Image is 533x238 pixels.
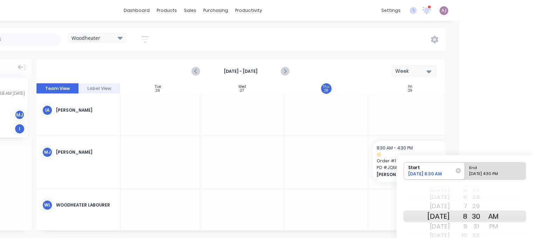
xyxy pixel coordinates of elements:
[467,162,518,171] div: End
[391,65,437,77] button: Week
[378,5,404,16] div: settings
[238,85,246,89] div: Wed
[467,171,518,180] div: [DATE] 4:30 PM
[450,201,467,212] div: 7
[42,147,53,157] div: MJ
[408,89,412,92] div: 29
[450,221,467,232] div: 9
[153,5,180,16] div: products
[450,210,467,222] div: 8
[450,193,467,202] div: 6
[71,34,100,42] span: Woodheater
[205,68,275,75] strong: [DATE] - [DATE]
[428,193,450,202] div: [DATE]
[377,171,437,178] span: [PERSON_NAME]
[467,193,485,202] div: 28
[200,5,232,16] div: purchasing
[78,83,121,94] button: Label View
[428,201,450,212] div: [DATE]
[156,89,160,92] div: 26
[324,89,328,92] div: 28
[406,162,457,171] div: Start
[467,210,485,222] div: 30
[467,188,485,194] div: 27
[14,124,25,134] div: I
[467,186,485,188] div: 26
[180,5,200,16] div: sales
[442,7,446,14] span: AJ
[408,85,412,89] div: Fri
[36,83,78,94] button: Team View
[485,210,502,222] div: AM
[406,171,457,179] div: [DATE] 8:30 AM
[485,221,502,232] div: PM
[428,221,450,232] div: [DATE]
[240,89,244,92] div: 27
[428,188,450,194] div: [DATE]
[56,202,115,208] div: Woodheater Labourer
[377,158,444,164] span: Order # 1548
[450,186,467,188] div: 4
[323,85,329,89] div: Thu
[428,210,450,222] div: [DATE]
[395,68,428,75] div: Week
[56,107,115,113] div: [PERSON_NAME]
[155,85,161,89] div: Tue
[467,221,485,232] div: 31
[120,5,153,16] a: dashboard
[467,201,485,212] div: 29
[14,110,25,120] div: MJ
[377,145,413,151] span: 8:30 AM - 4:30 PM
[377,164,444,171] span: PO # JQM
[428,186,450,188] div: [DATE]
[450,188,467,194] div: 5
[232,5,266,16] div: productivity
[56,149,115,155] div: [PERSON_NAME]
[42,200,53,210] div: WL
[42,105,53,115] div: IA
